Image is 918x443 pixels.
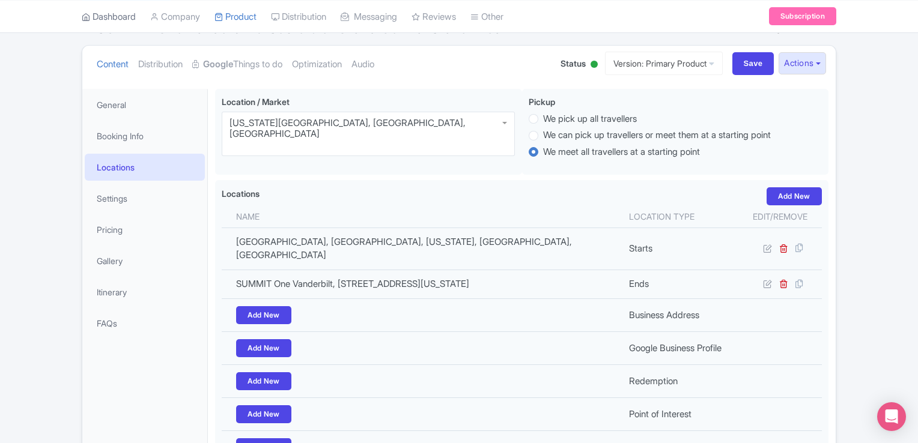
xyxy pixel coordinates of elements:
a: Distribution [138,46,183,83]
div: Open Intercom Messenger [877,402,906,431]
label: We can pick up travellers or meet them at a starting point [543,128,771,142]
a: Add New [767,187,822,205]
td: Redemption [622,364,738,397]
span: SUMMIT One Vanderbilt & Secrets of Grand Central Station Tour [96,19,506,37]
span: Pickup [529,97,555,107]
td: Google Business Profile [622,331,738,364]
a: GoogleThings to do [192,46,282,83]
td: Starts [622,228,738,270]
td: [GEOGRAPHIC_DATA], [GEOGRAPHIC_DATA], [US_STATE], [GEOGRAPHIC_DATA], [GEOGRAPHIC_DATA] [222,228,622,270]
label: We pick up all travellers [543,112,637,126]
span: Status [561,57,586,70]
a: Itinerary [85,279,205,306]
a: Audio [351,46,374,83]
td: Business Address [622,298,738,331]
div: Active [588,56,600,74]
a: Booking Info [85,122,205,149]
button: Actions [779,52,826,74]
a: Optimization [292,46,342,83]
a: Gallery [85,247,205,274]
span: Location / Market [222,97,290,107]
td: Ends [622,270,738,298]
a: Pricing [85,216,205,243]
div: [US_STATE][GEOGRAPHIC_DATA], [GEOGRAPHIC_DATA], [GEOGRAPHIC_DATA] [229,118,507,139]
a: Add New [236,306,291,324]
a: Content [97,46,129,83]
td: SUMMIT One Vanderbilt, [STREET_ADDRESS][US_STATE] [222,270,622,298]
a: Subscription [769,7,836,25]
th: Name [222,205,622,228]
a: Locations [85,154,205,181]
strong: Google [203,58,233,71]
a: Settings [85,185,205,212]
a: FAQs [85,310,205,337]
label: Locations [222,187,260,200]
th: Edit/Remove [738,205,822,228]
a: Add New [236,405,291,423]
label: We meet all travellers at a starting point [543,145,700,159]
td: Point of Interest [622,397,738,430]
a: Version: Primary Product [605,52,723,75]
a: Add New [236,339,291,357]
input: Save [732,52,774,75]
th: Location type [622,205,738,228]
a: General [85,91,205,118]
a: Add New [236,372,291,390]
